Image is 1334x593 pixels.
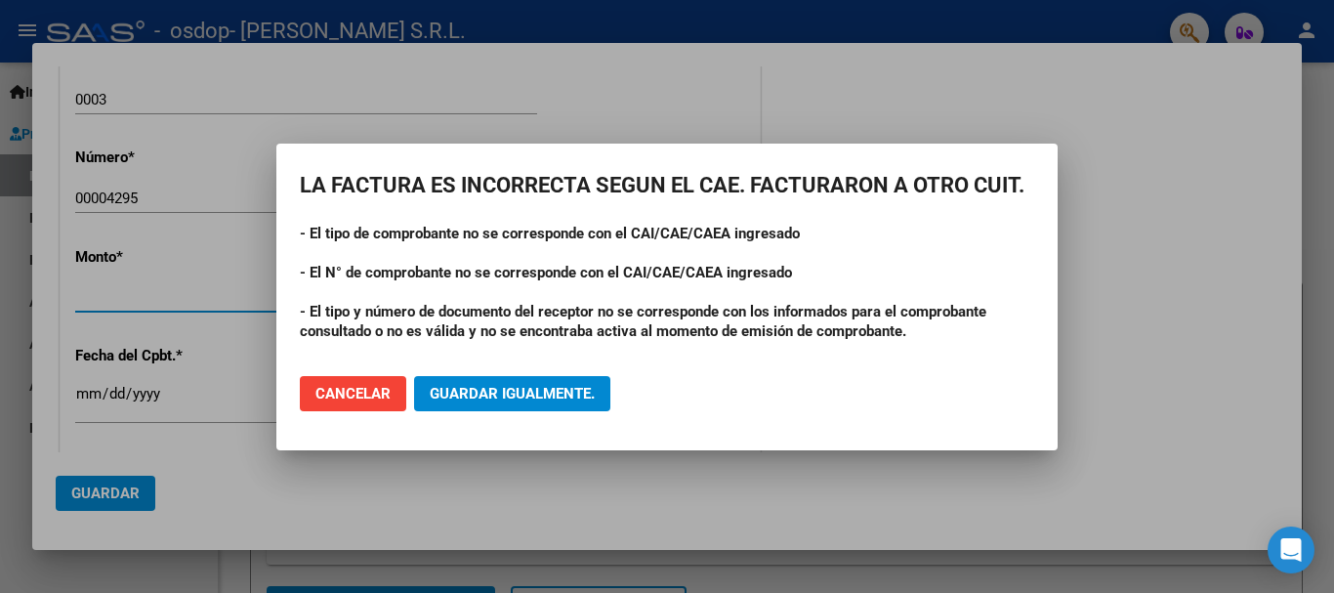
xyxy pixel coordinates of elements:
span: Guardar igualmente. [430,385,595,402]
div: Open Intercom Messenger [1268,527,1314,573]
button: Guardar igualmente. [414,376,610,411]
span: Cancelar [315,385,391,402]
strong: - El tipo y número de documento del receptor no se corresponde con los informados para el comprob... [300,303,986,340]
h2: LA FACTURA ES INCORRECTA SEGUN EL CAE. FACTURARON A OTRO CUIT. [300,167,1034,204]
button: Cancelar [300,376,406,411]
strong: - El N° de comprobante no se corresponde con el CAI/CAE/CAEA ingresado [300,264,792,281]
strong: - El tipo de comprobante no se corresponde con el CAI/CAE/CAEA ingresado [300,225,800,242]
